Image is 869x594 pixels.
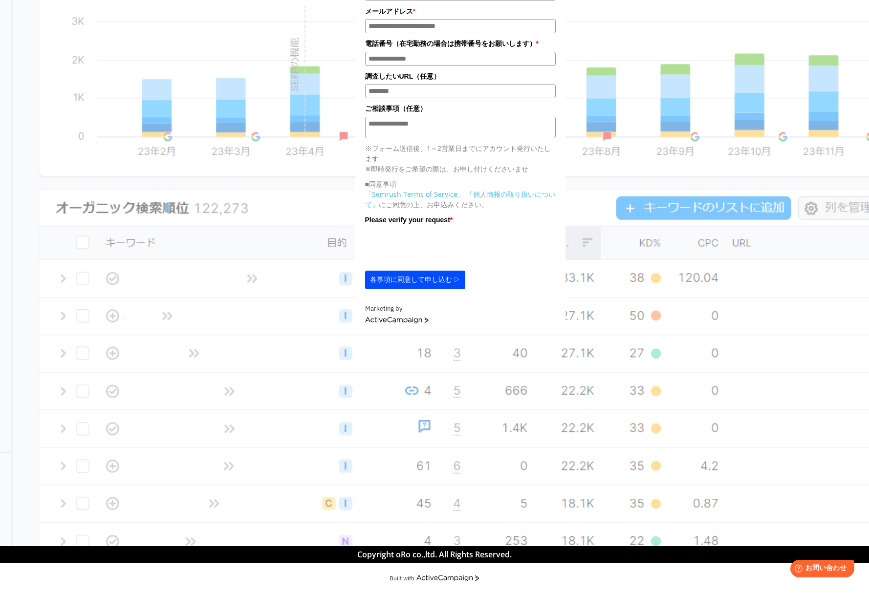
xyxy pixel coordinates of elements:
label: 電話番号（在宅勤務の場合は携帯番号をお願いします） [365,38,556,49]
button: 各事項に同意して申し込む ▷ [365,271,466,289]
p: ■同意事項 [365,179,556,189]
iframe: Help widget launcher [782,556,858,583]
p: にご同意の上、お申込みください。 [365,189,556,210]
p: ※フォーム送信後、1～2営業日までにアカウント発行いたします ※即時発行をご希望の際は、お申し付けくださいませ [365,143,556,174]
span: Copyright oRo co.,ltd. All Rights Reserved. [357,549,512,560]
label: 調査したいURL（任意） [365,71,556,82]
div: Marketing by [365,304,556,314]
label: Please verify your request [365,214,556,225]
label: メールアドレス [365,6,556,17]
a: 「Semrush Terms of Service」 [365,190,464,199]
div: Built with [390,574,414,582]
a: 「個人情報の取り扱いについて」 [365,190,555,209]
label: ご相談事項（任意） [365,103,556,114]
iframe: reCAPTCHA [365,228,514,266]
